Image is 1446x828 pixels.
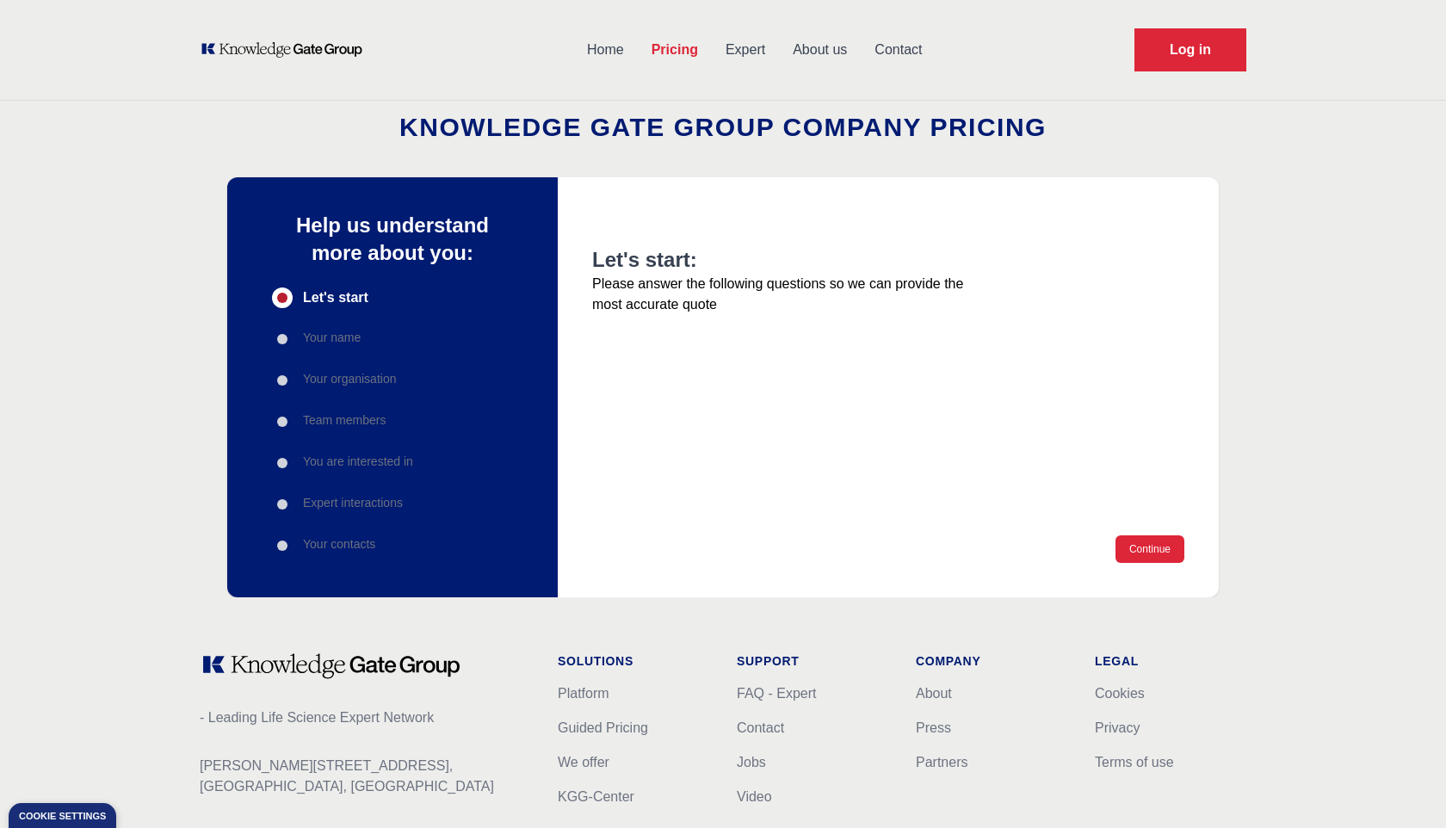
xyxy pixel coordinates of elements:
[1360,745,1446,828] iframe: Chat Widget
[558,755,609,769] a: We offer
[861,28,936,72] a: Contact
[1134,28,1246,71] a: Request Demo
[737,720,784,735] a: Contact
[200,756,530,797] p: [PERSON_NAME][STREET_ADDRESS], [GEOGRAPHIC_DATA], [GEOGRAPHIC_DATA]
[779,28,861,72] a: About us
[737,652,888,670] h1: Support
[303,287,368,308] span: Let's start
[272,287,513,556] div: Progress
[1115,535,1184,563] button: Continue
[737,789,772,804] a: Video
[1095,720,1140,735] a: Privacy
[712,28,779,72] a: Expert
[558,720,648,735] a: Guided Pricing
[1095,755,1174,769] a: Terms of use
[303,329,361,346] p: Your name
[638,28,712,72] a: Pricing
[558,686,609,701] a: Platform
[19,812,106,821] div: Cookie settings
[303,453,413,470] p: You are interested in
[303,370,396,387] p: Your organisation
[573,28,638,72] a: Home
[200,708,530,728] p: - Leading Life Science Expert Network
[558,652,709,670] h1: Solutions
[592,246,978,274] h2: Let's start:
[303,494,403,511] p: Expert interactions
[200,41,374,59] a: KOL Knowledge Platform: Talk to Key External Experts (KEE)
[916,755,967,769] a: Partners
[916,652,1067,670] h1: Company
[737,686,816,701] a: FAQ - Expert
[592,274,978,315] p: Please answer the following questions so we can provide the most accurate quote
[1095,652,1246,670] h1: Legal
[558,789,634,804] a: KGG-Center
[916,686,952,701] a: About
[272,212,513,267] p: Help us understand more about you:
[1095,686,1145,701] a: Cookies
[303,535,375,553] p: Your contacts
[916,720,951,735] a: Press
[737,755,766,769] a: Jobs
[303,411,386,429] p: Team members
